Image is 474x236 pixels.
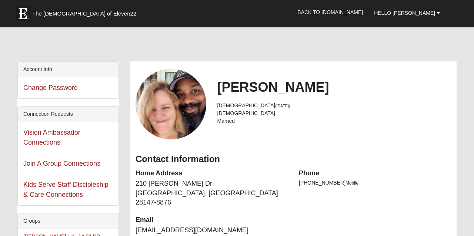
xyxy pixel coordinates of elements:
[18,62,118,77] div: Account Info
[275,104,290,108] small: ([DATE])
[217,102,451,109] li: [DEMOGRAPHIC_DATA]
[23,129,80,146] a: Vision Ambassador Connections
[368,4,445,22] a: Hello [PERSON_NAME]
[346,181,358,186] span: Mobile
[217,79,451,95] h2: [PERSON_NAME]
[136,154,451,165] h3: Contact Information
[299,169,451,178] dt: Phone
[32,10,136,17] span: The [DEMOGRAPHIC_DATA] of Eleven22
[136,169,288,178] dt: Home Address
[12,3,160,21] a: The [DEMOGRAPHIC_DATA] of Eleven22
[18,213,118,229] div: Groups
[217,109,451,117] li: [DEMOGRAPHIC_DATA]
[18,107,118,122] div: Connection Requests
[292,3,368,21] a: Back to [DOMAIN_NAME]
[136,215,288,225] dt: Email
[374,10,435,16] span: Hello [PERSON_NAME]
[136,179,288,208] dd: 210 [PERSON_NAME] Dr [GEOGRAPHIC_DATA], [GEOGRAPHIC_DATA] 28147-8876
[217,117,451,125] li: Married
[23,84,78,91] a: Change Password
[299,179,451,187] li: [PHONE_NUMBER]
[23,181,109,198] a: Kids Serve Staff Discipleship & Care Connections
[23,160,100,167] a: Join A Group Connections
[136,69,206,139] a: View Fullsize Photo
[16,6,30,21] img: Eleven22 logo
[136,226,288,235] dd: [EMAIL_ADDRESS][DOMAIN_NAME]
